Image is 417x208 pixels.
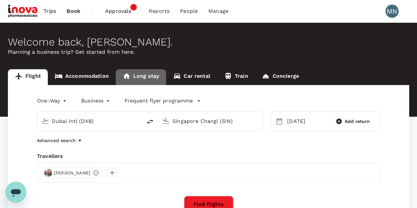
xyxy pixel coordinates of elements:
[44,169,52,177] img: avatar-679729af9386b.jpeg
[125,97,193,105] p: Frequent flyer programme
[142,114,158,130] button: delete
[255,69,306,85] a: Concierge
[345,118,370,125] span: Add return
[8,4,38,18] img: iNova Pharmaceuticals
[284,115,328,128] div: [DATE]
[208,7,228,15] span: Manage
[37,152,380,160] div: Travellers
[37,136,84,144] button: Advanced search
[166,69,217,85] a: Car rental
[172,116,249,126] input: Going to
[44,7,56,15] span: Trips
[180,7,198,15] span: People
[48,69,116,85] a: Accommodation
[52,116,128,126] input: Depart from
[385,5,399,18] div: MN
[105,7,138,15] span: Approvals
[5,182,26,203] iframe: Button to launch messaging window
[8,69,48,85] a: Flight
[217,69,255,85] a: Train
[130,4,137,11] span: 1
[43,167,102,178] div: [PERSON_NAME]
[149,7,169,15] span: Reports
[8,48,409,56] p: Planning a business trip? Get started from here.
[137,120,139,122] button: Open
[67,7,80,15] span: Book
[50,170,94,176] span: [PERSON_NAME]
[81,96,111,106] div: Business
[125,97,201,105] button: Frequent flyer programme
[37,137,76,144] p: Advanced search
[37,96,68,106] div: One-Way
[8,36,409,48] div: Welcome back , [PERSON_NAME] .
[116,69,166,85] a: Long stay
[258,120,259,122] button: Open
